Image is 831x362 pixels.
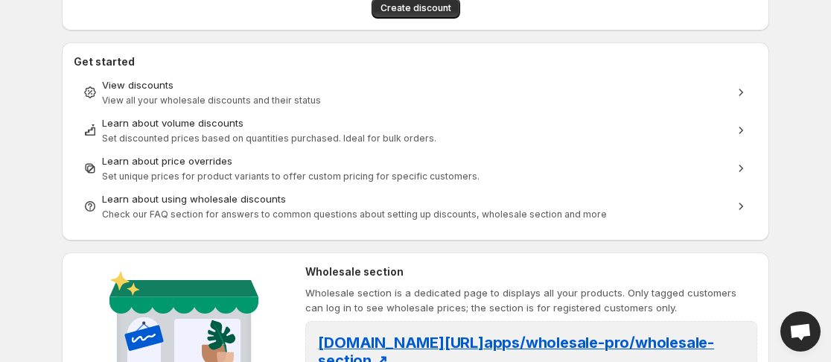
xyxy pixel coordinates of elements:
[74,54,757,69] h2: Get started
[102,209,607,220] span: Check our FAQ section for answers to common questions about setting up discounts, wholesale secti...
[102,191,729,206] div: Learn about using wholesale discounts
[102,171,480,182] span: Set unique prices for product variants to offer custom pricing for specific customers.
[102,153,729,168] div: Learn about price overrides
[780,311,821,352] a: Open chat
[102,95,321,106] span: View all your wholesale discounts and their status
[381,2,451,14] span: Create discount
[102,133,436,144] span: Set discounted prices based on quantities purchased. Ideal for bulk orders.
[305,264,757,279] h2: Wholesale section
[305,285,757,315] p: Wholesale section is a dedicated page to displays all your products. Only tagged customers can lo...
[102,115,729,130] div: Learn about volume discounts
[102,77,729,92] div: View discounts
